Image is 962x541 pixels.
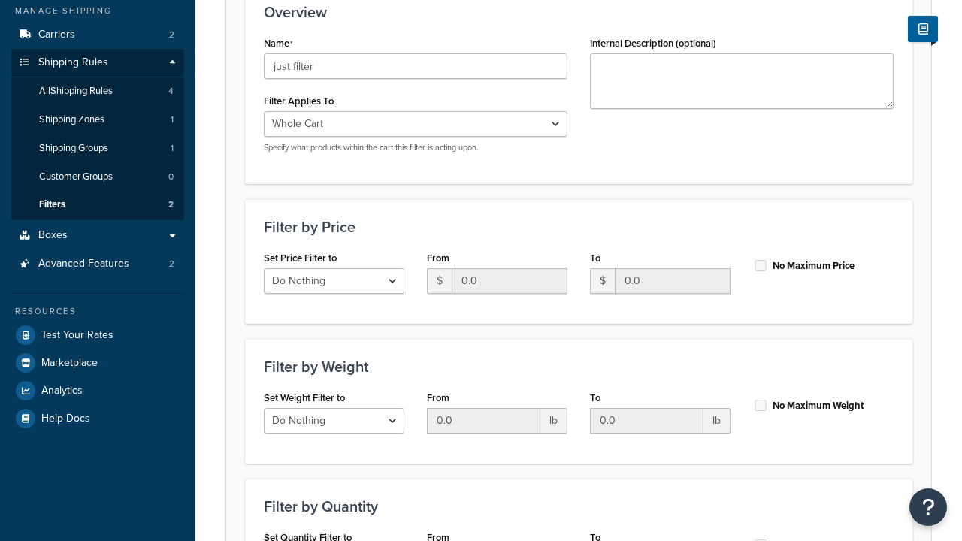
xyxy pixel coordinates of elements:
[168,85,174,98] span: 4
[171,113,174,126] span: 1
[264,498,894,515] h3: Filter by Quantity
[590,392,600,403] label: To
[41,329,113,342] span: Test Your Rates
[41,413,90,425] span: Help Docs
[11,77,184,105] a: AllShipping Rules4
[39,198,65,211] span: Filters
[264,95,334,107] label: Filter Applies To
[38,29,75,41] span: Carriers
[11,49,184,77] a: Shipping Rules
[264,219,894,235] h3: Filter by Price
[590,268,615,294] span: $
[264,392,345,403] label: Set Weight Filter to
[168,198,174,211] span: 2
[11,49,184,220] li: Shipping Rules
[264,142,567,153] p: Specify what products within the cart this filter is acting upon.
[11,106,184,134] li: Shipping Zones
[39,113,104,126] span: Shipping Zones
[11,21,184,49] a: Carriers2
[38,56,108,69] span: Shipping Rules
[39,142,108,155] span: Shipping Groups
[171,142,174,155] span: 1
[11,377,184,404] a: Analytics
[41,385,83,397] span: Analytics
[773,399,864,413] label: No Maximum Weight
[11,163,184,191] li: Customer Groups
[264,252,337,264] label: Set Price Filter to
[540,408,567,434] span: lb
[11,405,184,432] a: Help Docs
[11,21,184,49] li: Carriers
[427,268,452,294] span: $
[11,134,184,162] a: Shipping Groups1
[11,322,184,349] a: Test Your Rates
[11,134,184,162] li: Shipping Groups
[11,250,184,278] li: Advanced Features
[11,191,184,219] li: Filters
[773,259,855,273] label: No Maximum Price
[11,191,184,219] a: Filters2
[38,258,129,270] span: Advanced Features
[264,4,894,20] h3: Overview
[590,252,600,264] label: To
[11,305,184,318] div: Resources
[11,349,184,376] a: Marketplace
[11,5,184,17] div: Manage Shipping
[168,171,174,183] span: 0
[908,16,938,42] button: Show Help Docs
[427,252,449,264] label: From
[590,38,716,49] label: Internal Description (optional)
[11,222,184,249] a: Boxes
[909,488,947,526] button: Open Resource Center
[39,171,113,183] span: Customer Groups
[38,229,68,242] span: Boxes
[39,85,113,98] span: All Shipping Rules
[169,258,174,270] span: 2
[11,106,184,134] a: Shipping Zones1
[11,163,184,191] a: Customer Groups0
[264,358,894,375] h3: Filter by Weight
[264,38,293,50] label: Name
[41,357,98,370] span: Marketplace
[703,408,731,434] span: lb
[427,392,449,403] label: From
[169,29,174,41] span: 2
[11,250,184,278] a: Advanced Features2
